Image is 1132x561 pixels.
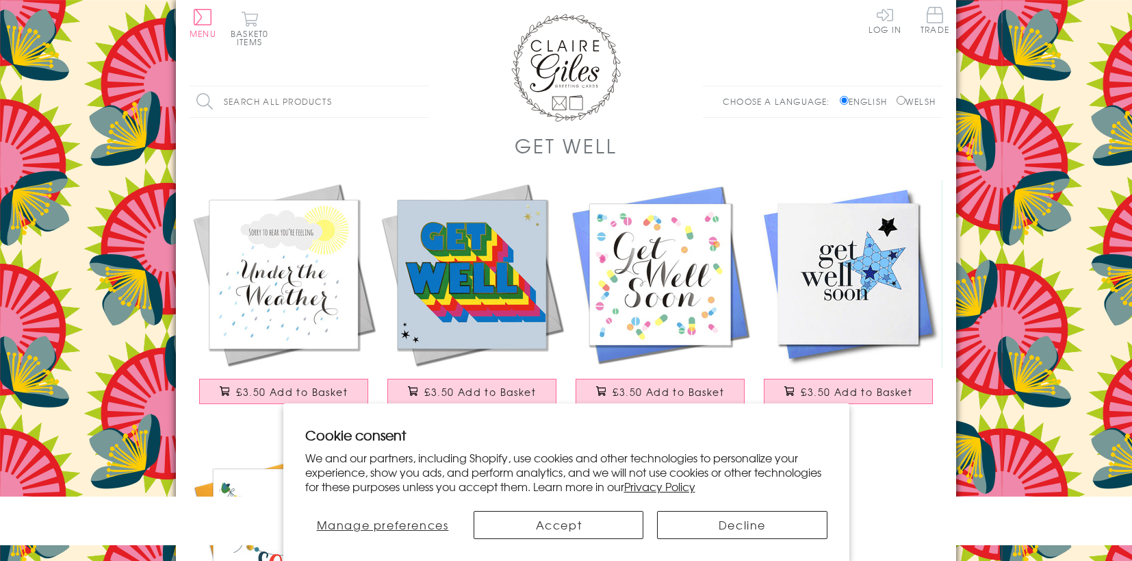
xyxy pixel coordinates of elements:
h1: Get Well [515,132,617,160]
span: 0 items [237,27,268,48]
span: Menu [190,27,216,40]
img: Get Well Card, Rainbow block letters and stars, with gold foil [378,180,566,369]
label: English [840,95,894,108]
a: Get Well Card, Sunshine and Clouds, Sorry to hear you're Under the Weather £3.50 Add to Basket [190,180,378,418]
a: Get Well Card, Rainbow block letters and stars, with gold foil £3.50 Add to Basket [378,180,566,418]
input: Welsh [897,96,905,105]
img: Claire Giles Greetings Cards [511,14,621,122]
a: Get Well Card, Blue Star, Get Well Soon, Embellished with a shiny padded star £3.50 Add to Basket [754,180,942,418]
a: Privacy Policy [624,478,695,495]
p: We and our partners, including Shopify, use cookies and other technologies to personalize your ex... [305,451,827,493]
button: £3.50 Add to Basket [387,379,557,404]
input: English [840,96,849,105]
input: Search [415,86,429,117]
img: Get Well Card, Pills, Get Well Soon [566,180,754,369]
span: £3.50 Add to Basket [236,385,348,399]
input: Search all products [190,86,429,117]
button: £3.50 Add to Basket [576,379,745,404]
h2: Cookie consent [305,425,827,445]
img: Get Well Card, Sunshine and Clouds, Sorry to hear you're Under the Weather [190,180,378,369]
button: Basket0 items [231,11,268,46]
span: £3.50 Add to Basket [613,385,724,399]
a: Trade [921,7,949,36]
p: Choose a language: [723,95,837,108]
button: Accept [474,511,643,539]
button: Menu [190,9,216,38]
img: Get Well Card, Blue Star, Get Well Soon, Embellished with a shiny padded star [754,180,942,369]
button: £3.50 Add to Basket [764,379,934,404]
button: Manage preferences [305,511,461,539]
a: Log In [869,7,901,34]
span: Manage preferences [317,516,449,533]
a: Get Well Card, Pills, Get Well Soon £3.50 Add to Basket [566,180,754,418]
button: Decline [657,511,827,539]
span: £3.50 Add to Basket [801,385,912,399]
span: £3.50 Add to Basket [424,385,536,399]
span: Trade [921,7,949,34]
label: Welsh [897,95,936,108]
button: £3.50 Add to Basket [199,379,369,404]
